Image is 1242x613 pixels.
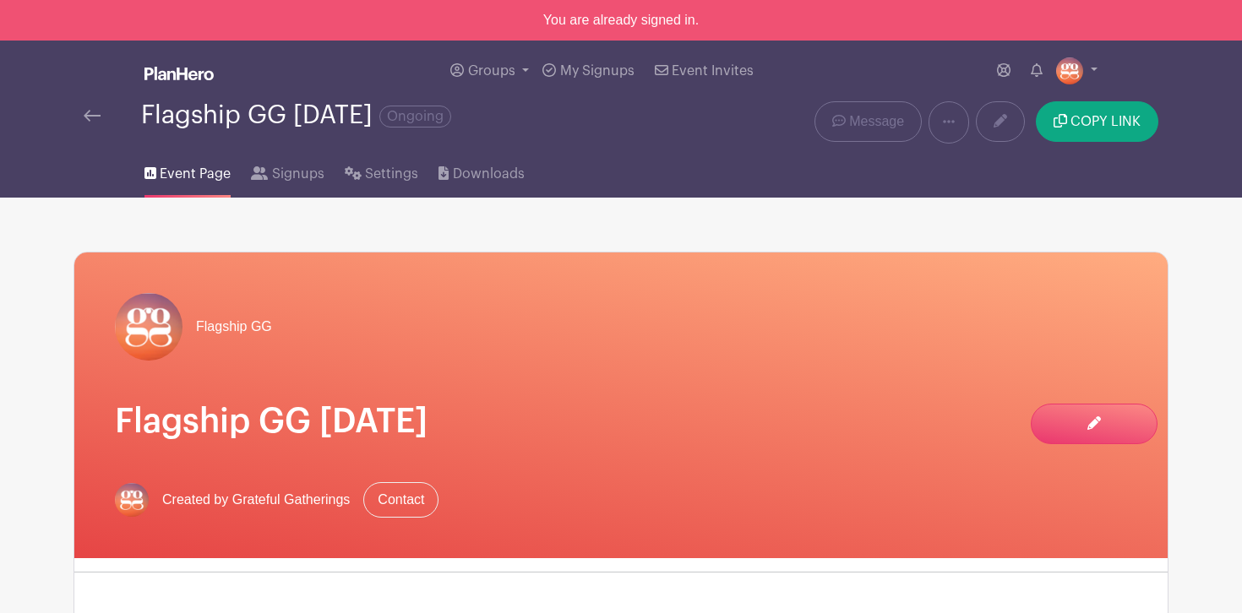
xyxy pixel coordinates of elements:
span: Flagship GG [196,317,272,337]
button: COPY LINK [1036,101,1158,142]
img: logo_white-6c42ec7e38ccf1d336a20a19083b03d10ae64f83f12c07503d8b9e83406b4c7d.svg [144,67,214,80]
span: Downloads [453,164,525,184]
span: Signups [272,164,324,184]
span: Ongoing [379,106,451,127]
a: Event Page [144,144,231,198]
a: Contact [363,482,439,518]
img: gg-logo-planhero-final.png [1056,57,1083,84]
a: Message [814,101,922,142]
a: Signups [251,144,324,198]
a: Groups [444,41,536,101]
img: back-arrow-29a5d9b10d5bd6ae65dc969a981735edf675c4d7a1fe02e03b50dbd4ba3cdb55.svg [84,110,101,122]
span: Groups [468,64,515,78]
span: COPY LINK [1070,115,1141,128]
span: Message [849,111,904,132]
span: Event Invites [672,64,754,78]
a: Settings [345,144,418,198]
img: gg-logo-planhero-final.png [115,483,149,517]
a: Event Invites [648,41,760,101]
a: Downloads [439,144,524,198]
span: Event Page [160,164,231,184]
span: My Signups [560,64,635,78]
span: Created by Grateful Gatherings [162,490,350,510]
span: Settings [365,164,418,184]
div: Flagship GG [DATE] [141,101,451,129]
img: gg-logo-planhero-final.png [115,293,182,361]
h1: Flagship GG [DATE] [115,401,1127,442]
a: My Signups [536,41,640,101]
